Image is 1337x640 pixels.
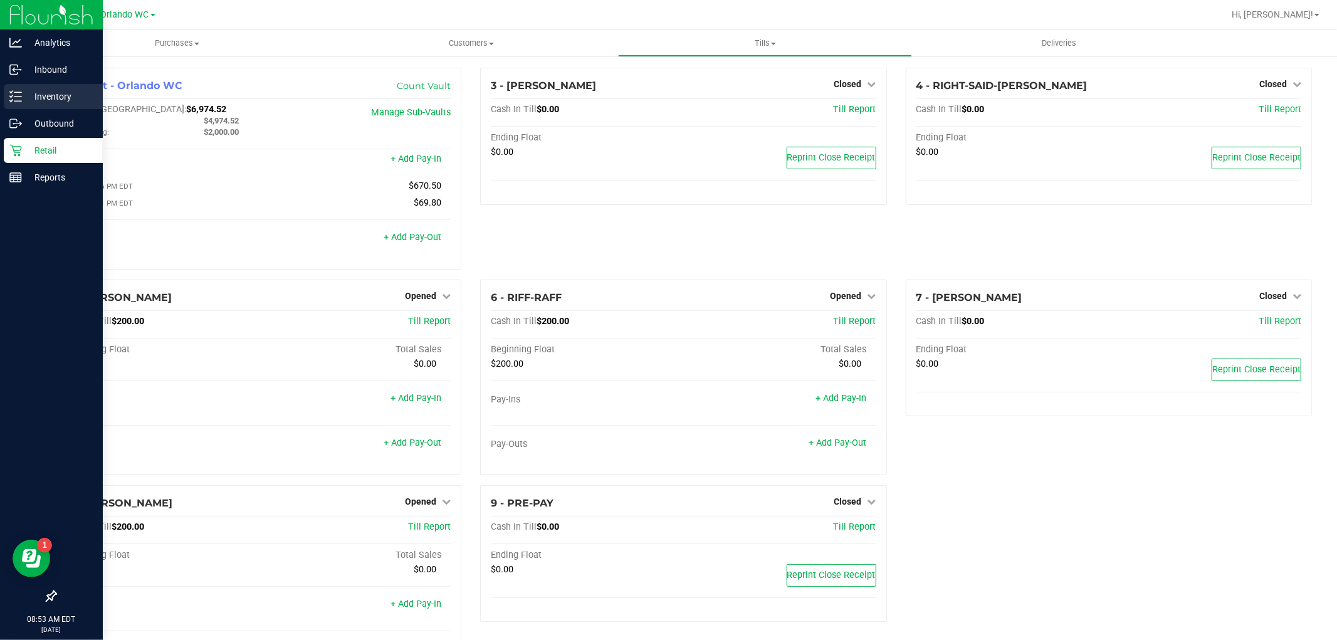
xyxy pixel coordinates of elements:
[787,147,876,169] button: Reprint Close Receipt
[491,291,562,303] span: 6 - RIFF-RAFF
[816,393,867,404] a: + Add Pay-In
[916,104,962,115] span: Cash In Till
[9,144,22,157] inline-svg: Retail
[66,155,258,166] div: Pay-Ins
[258,550,451,561] div: Total Sales
[1259,316,1301,327] a: Till Report
[9,171,22,184] inline-svg: Reports
[66,104,186,115] span: Cash In [GEOGRAPHIC_DATA]:
[1259,79,1287,89] span: Closed
[916,291,1022,303] span: 7 - [PERSON_NAME]
[1212,147,1301,169] button: Reprint Close Receipt
[22,62,97,77] p: Inbound
[66,550,258,561] div: Beginning Float
[22,35,97,50] p: Analytics
[834,316,876,327] span: Till Report
[491,147,513,157] span: $0.00
[1259,104,1301,115] span: Till Report
[66,600,258,611] div: Pay-Ins
[809,438,867,448] a: + Add Pay-Out
[37,538,52,553] iframe: Resource center unread badge
[408,522,451,532] a: Till Report
[384,438,441,448] a: + Add Pay-Out
[22,170,97,185] p: Reports
[6,625,97,634] p: [DATE]
[9,90,22,103] inline-svg: Inventory
[66,497,172,509] span: 8 - [PERSON_NAME]
[916,316,962,327] span: Cash In Till
[916,132,1109,144] div: Ending Float
[22,89,97,104] p: Inventory
[912,30,1206,56] a: Deliveries
[491,522,537,532] span: Cash In Till
[66,439,258,450] div: Pay-Outs
[112,522,144,532] span: $200.00
[258,344,451,355] div: Total Sales
[30,30,324,56] a: Purchases
[1259,291,1287,301] span: Closed
[787,564,876,587] button: Reprint Close Receipt
[839,359,862,369] span: $0.00
[30,38,324,49] span: Purchases
[1212,152,1301,163] span: Reprint Close Receipt
[397,80,451,92] a: Count Vault
[787,152,876,163] span: Reprint Close Receipt
[408,316,451,327] a: Till Report
[962,316,985,327] span: $0.00
[916,359,939,369] span: $0.00
[6,614,97,625] p: 08:53 AM EDT
[916,344,1109,355] div: Ending Float
[491,344,683,355] div: Beginning Float
[537,316,569,327] span: $200.00
[831,291,862,301] span: Opened
[414,564,436,575] span: $0.00
[834,522,876,532] a: Till Report
[405,496,436,506] span: Opened
[491,439,683,450] div: Pay-Outs
[101,9,149,20] span: Orlando WC
[537,522,559,532] span: $0.00
[491,550,683,561] div: Ending Float
[834,104,876,115] a: Till Report
[371,107,451,118] a: Manage Sub-Vaults
[391,393,441,404] a: + Add Pay-In
[491,132,683,144] div: Ending Float
[324,30,618,56] a: Customers
[916,147,939,157] span: $0.00
[619,38,911,49] span: Tills
[66,394,258,406] div: Pay-Ins
[491,359,523,369] span: $200.00
[683,344,876,355] div: Total Sales
[834,79,862,89] span: Closed
[9,63,22,76] inline-svg: Inbound
[491,104,537,115] span: Cash In Till
[204,127,239,137] span: $2,000.00
[1025,38,1093,49] span: Deliveries
[66,233,258,244] div: Pay-Outs
[9,36,22,49] inline-svg: Analytics
[962,104,985,115] span: $0.00
[391,154,441,164] a: + Add Pay-In
[491,80,596,92] span: 3 - [PERSON_NAME]
[1212,364,1301,375] span: Reprint Close Receipt
[491,316,537,327] span: Cash In Till
[66,80,182,92] span: 1 - Vault - Orlando WC
[112,316,144,327] span: $200.00
[1212,359,1301,381] button: Reprint Close Receipt
[186,104,226,115] span: $6,974.52
[66,291,172,303] span: 5 - [PERSON_NAME]
[325,38,617,49] span: Customers
[537,104,559,115] span: $0.00
[491,394,683,406] div: Pay-Ins
[414,359,436,369] span: $0.00
[787,570,876,580] span: Reprint Close Receipt
[22,116,97,131] p: Outbound
[834,496,862,506] span: Closed
[66,344,258,355] div: Beginning Float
